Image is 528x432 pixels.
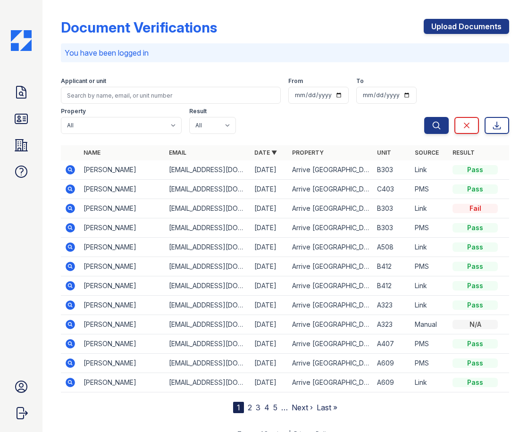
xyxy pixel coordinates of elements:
td: [PERSON_NAME] [80,373,165,392]
td: Arrive [GEOGRAPHIC_DATA] [288,296,374,315]
td: Arrive [GEOGRAPHIC_DATA] [288,373,374,392]
td: Arrive [GEOGRAPHIC_DATA] [288,199,374,218]
td: Link [411,373,449,392]
a: Unit [377,149,391,156]
a: Name [84,149,101,156]
td: C403 [373,180,411,199]
td: [DATE] [251,238,288,257]
td: Arrive [GEOGRAPHIC_DATA] [288,354,374,373]
td: Arrive [GEOGRAPHIC_DATA] [288,160,374,180]
td: A323 [373,315,411,334]
td: [PERSON_NAME] [80,257,165,276]
div: Pass [453,242,498,252]
img: CE_Icon_Blue-c292c112584629df590d857e76928e9f676e5b41ef8f769ba2f05ee15b207248.png [11,30,32,51]
label: Applicant or unit [61,77,106,85]
td: PMS [411,218,449,238]
td: [EMAIL_ADDRESS][DOMAIN_NAME] [165,354,251,373]
a: 3 [256,403,260,412]
td: B412 [373,257,411,276]
td: [PERSON_NAME] [80,354,165,373]
td: [EMAIL_ADDRESS][DOMAIN_NAME] [165,160,251,180]
td: B412 [373,276,411,296]
td: B303 [373,160,411,180]
div: N/A [453,320,498,329]
label: Property [61,108,86,115]
td: B303 [373,199,411,218]
td: A609 [373,354,411,373]
a: Date ▼ [254,149,277,156]
td: Arrive [GEOGRAPHIC_DATA] [288,315,374,334]
td: [DATE] [251,199,288,218]
td: [EMAIL_ADDRESS][DOMAIN_NAME] [165,373,251,392]
a: 5 [273,403,277,412]
td: Manual [411,315,449,334]
td: [EMAIL_ADDRESS][DOMAIN_NAME] [165,296,251,315]
a: Last » [317,403,337,412]
td: A609 [373,373,411,392]
a: Next › [292,403,313,412]
td: [PERSON_NAME] [80,276,165,296]
div: 1 [233,402,244,413]
td: A323 [373,296,411,315]
td: Arrive [GEOGRAPHIC_DATA] [288,276,374,296]
td: [DATE] [251,373,288,392]
td: [PERSON_NAME] [80,160,165,180]
div: Pass [453,300,498,310]
div: Pass [453,378,498,387]
div: Pass [453,262,498,271]
a: 4 [264,403,269,412]
td: [DATE] [251,257,288,276]
td: [EMAIL_ADDRESS][DOMAIN_NAME] [165,315,251,334]
label: To [356,77,364,85]
td: [EMAIL_ADDRESS][DOMAIN_NAME] [165,180,251,199]
p: You have been logged in [65,47,505,58]
div: Pass [453,223,498,233]
td: Link [411,276,449,296]
td: [PERSON_NAME] [80,296,165,315]
div: Pass [453,281,498,291]
td: [DATE] [251,180,288,199]
div: Pass [453,358,498,368]
td: [DATE] [251,334,288,354]
td: Link [411,160,449,180]
td: [DATE] [251,315,288,334]
td: Link [411,296,449,315]
label: Result [189,108,207,115]
div: Pass [453,184,498,194]
a: 2 [248,403,252,412]
td: PMS [411,257,449,276]
a: Upload Documents [424,19,509,34]
div: Pass [453,165,498,174]
label: From [288,77,303,85]
td: A407 [373,334,411,354]
td: [DATE] [251,218,288,238]
td: Link [411,199,449,218]
td: [DATE] [251,160,288,180]
td: Arrive [GEOGRAPHIC_DATA] [288,238,374,257]
td: [DATE] [251,296,288,315]
a: Result [453,149,475,156]
a: Source [415,149,439,156]
td: Link [411,238,449,257]
td: Arrive [GEOGRAPHIC_DATA] [288,257,374,276]
td: [PERSON_NAME] [80,238,165,257]
td: [PERSON_NAME] [80,315,165,334]
a: Property [292,149,324,156]
td: [DATE] [251,354,288,373]
td: Arrive [GEOGRAPHIC_DATA] [288,180,374,199]
td: PMS [411,334,449,354]
td: [EMAIL_ADDRESS][DOMAIN_NAME] [165,334,251,354]
td: [PERSON_NAME] [80,199,165,218]
div: Pass [453,339,498,349]
td: [EMAIL_ADDRESS][DOMAIN_NAME] [165,238,251,257]
td: [PERSON_NAME] [80,218,165,238]
td: [DATE] [251,276,288,296]
td: [EMAIL_ADDRESS][DOMAIN_NAME] [165,218,251,238]
td: [EMAIL_ADDRESS][DOMAIN_NAME] [165,257,251,276]
td: [EMAIL_ADDRESS][DOMAIN_NAME] [165,199,251,218]
td: Arrive [GEOGRAPHIC_DATA] [288,334,374,354]
div: Fail [453,204,498,213]
td: PMS [411,354,449,373]
td: [PERSON_NAME] [80,334,165,354]
span: … [281,402,288,413]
